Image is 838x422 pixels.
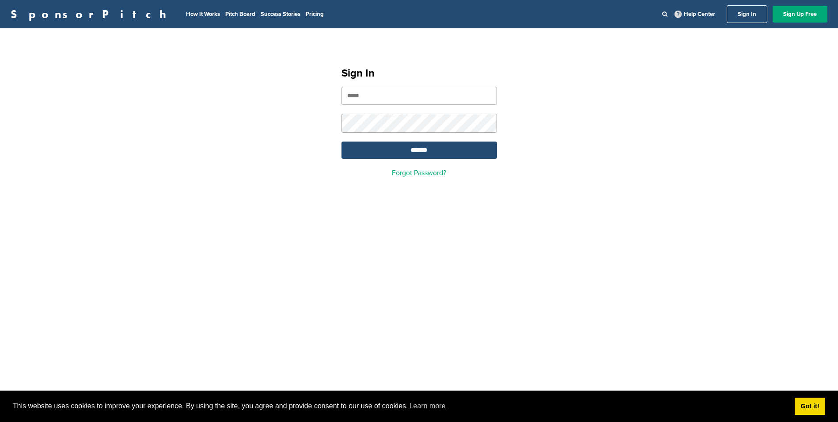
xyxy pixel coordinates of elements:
a: learn more about cookies [408,399,447,413]
a: Forgot Password? [392,169,446,177]
a: How It Works [186,11,220,18]
h1: Sign In [341,65,497,81]
a: SponsorPitch [11,8,172,20]
a: Help Center [673,9,717,19]
a: Pitch Board [225,11,255,18]
a: dismiss cookie message [795,398,825,415]
a: Success Stories [261,11,300,18]
span: This website uses cookies to improve your experience. By using the site, you agree and provide co... [13,399,788,413]
a: Sign In [727,5,767,23]
a: Pricing [306,11,324,18]
a: Sign Up Free [773,6,827,23]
